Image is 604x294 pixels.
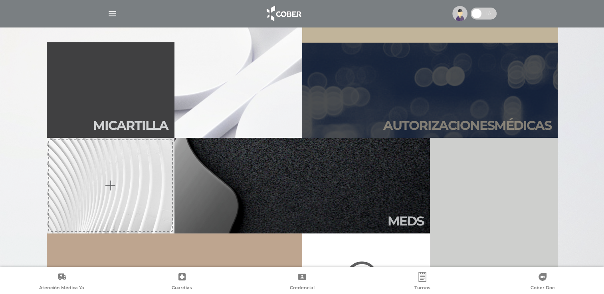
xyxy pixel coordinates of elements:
[242,272,362,292] a: Credencial
[39,285,84,292] span: Atención Médica Ya
[262,4,304,23] img: logo_cober_home-white.png
[388,214,424,229] h2: Meds
[414,285,430,292] span: Turnos
[383,118,551,133] h2: Autori zaciones médicas
[290,285,315,292] span: Credencial
[302,42,558,138] a: Autorizacionesmédicas
[93,118,168,133] h2: Mi car tilla
[362,272,482,292] a: Turnos
[482,272,602,292] a: Cober Doc
[172,285,192,292] span: Guardias
[47,42,174,138] a: Micartilla
[107,9,117,19] img: Cober_menu-lines-white.svg
[122,272,242,292] a: Guardias
[2,272,122,292] a: Atención Médica Ya
[174,138,430,233] a: Meds
[452,6,467,21] img: profile-placeholder.svg
[531,285,554,292] span: Cober Doc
